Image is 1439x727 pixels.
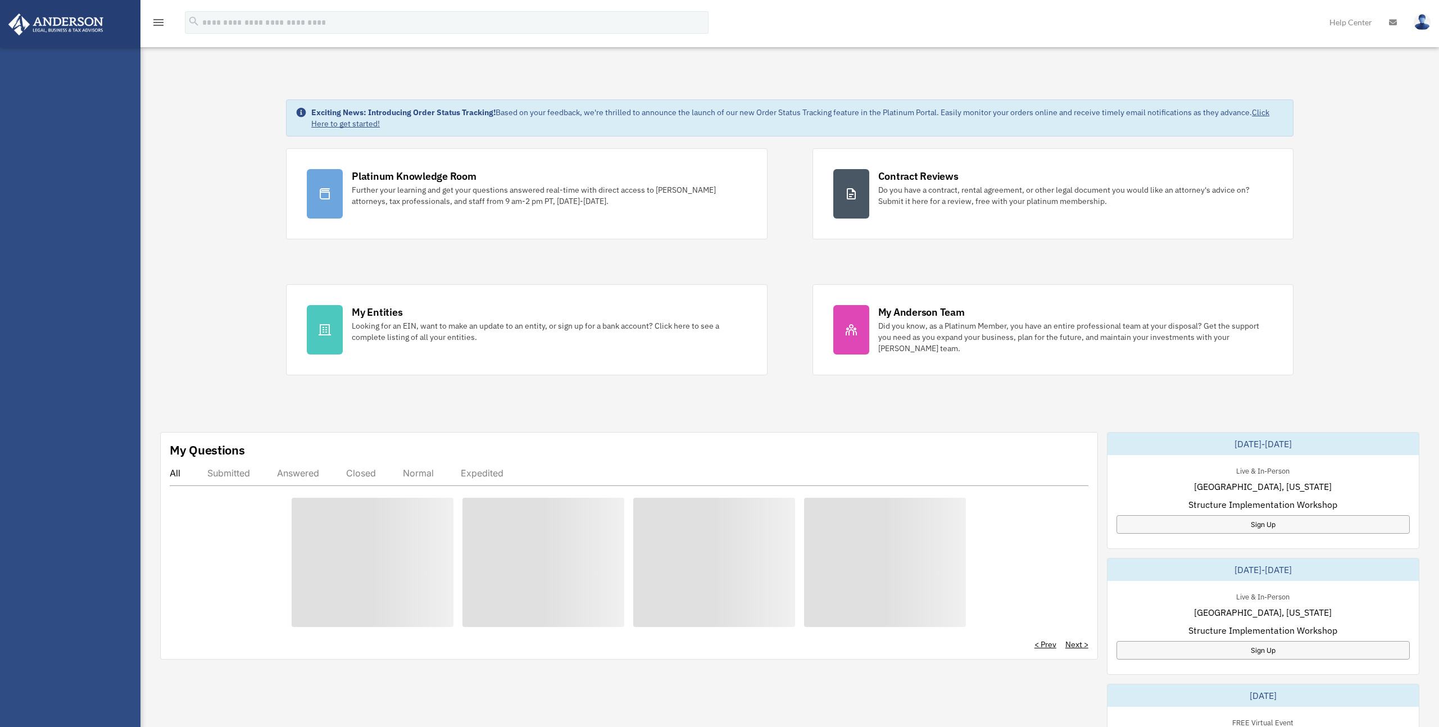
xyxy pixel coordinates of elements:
div: Did you know, as a Platinum Member, you have an entire professional team at your disposal? Get th... [878,320,1273,354]
div: All [170,467,180,479]
a: My Entities Looking for an EIN, want to make an update to an entity, or sign up for a bank accoun... [286,284,767,375]
div: Live & In-Person [1227,590,1299,602]
div: My Entities [352,305,402,319]
div: My Anderson Team [878,305,965,319]
div: Do you have a contract, rental agreement, or other legal document you would like an attorney's ad... [878,184,1273,207]
span: Structure Implementation Workshop [1188,498,1337,511]
a: Click Here to get started! [311,107,1269,129]
i: menu [152,16,165,29]
div: Looking for an EIN, want to make an update to an entity, or sign up for a bank account? Click her... [352,320,746,343]
div: [DATE]-[DATE] [1107,558,1419,581]
a: My Anderson Team Did you know, as a Platinum Member, you have an entire professional team at your... [812,284,1293,375]
a: < Prev [1034,639,1056,650]
a: Contract Reviews Do you have a contract, rental agreement, or other legal document you would like... [812,148,1293,239]
a: Next > [1065,639,1088,650]
span: [GEOGRAPHIC_DATA], [US_STATE] [1194,480,1332,493]
strong: Exciting News: Introducing Order Status Tracking! [311,107,496,117]
img: Anderson Advisors Platinum Portal [5,13,107,35]
div: Further your learning and get your questions answered real-time with direct access to [PERSON_NAM... [352,184,746,207]
div: Contract Reviews [878,169,959,183]
a: menu [152,20,165,29]
div: Live & In-Person [1227,464,1299,476]
a: Sign Up [1116,515,1410,534]
div: [DATE] [1107,684,1419,707]
span: [GEOGRAPHIC_DATA], [US_STATE] [1194,606,1332,619]
div: Answered [277,467,319,479]
div: Submitted [207,467,250,479]
div: Normal [403,467,434,479]
div: Closed [346,467,376,479]
div: Expedited [461,467,503,479]
div: Based on your feedback, we're thrilled to announce the launch of our new Order Status Tracking fe... [311,107,1284,129]
a: Platinum Knowledge Room Further your learning and get your questions answered real-time with dire... [286,148,767,239]
a: Sign Up [1116,641,1410,660]
img: User Pic [1414,14,1431,30]
div: [DATE]-[DATE] [1107,433,1419,455]
div: My Questions [170,442,245,458]
i: search [188,15,200,28]
span: Structure Implementation Workshop [1188,624,1337,637]
div: Platinum Knowledge Room [352,169,476,183]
